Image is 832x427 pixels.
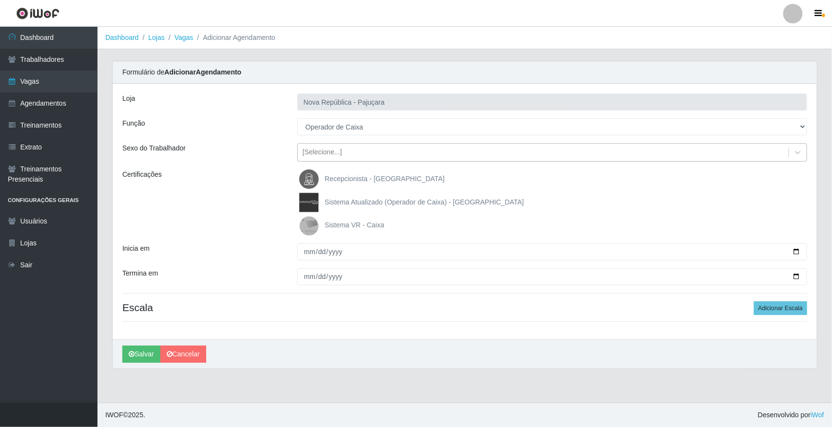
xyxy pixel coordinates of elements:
[122,346,160,363] button: Salvar
[193,33,275,43] li: Adicionar Agendamento
[113,61,817,84] div: Formulário de
[122,118,145,129] label: Função
[303,148,342,158] div: [Selecione...]
[299,169,323,189] img: Recepcionista - Nova República
[122,243,150,254] label: Inicia em
[299,216,323,236] img: Sistema VR - Caixa
[148,34,164,41] a: Lojas
[160,346,206,363] a: Cancelar
[174,34,193,41] a: Vagas
[754,301,807,315] button: Adicionar Escala
[325,175,445,183] span: Recepcionista - [GEOGRAPHIC_DATA]
[122,169,162,180] label: Certificações
[122,268,158,278] label: Termina em
[122,301,807,314] h4: Escala
[811,411,824,419] a: iWof
[299,193,323,212] img: Sistema Atualizado (Operador de Caixa) - Nova Republica
[297,268,807,285] input: 00/00/0000
[122,93,135,104] label: Loja
[105,411,123,419] span: IWOF
[16,7,59,19] img: CoreUI Logo
[105,34,139,41] a: Dashboard
[164,68,241,76] strong: Adicionar Agendamento
[325,222,384,229] span: Sistema VR - Caixa
[325,198,524,206] span: Sistema Atualizado (Operador de Caixa) - [GEOGRAPHIC_DATA]
[758,410,824,420] span: Desenvolvido por
[297,243,807,260] input: 00/00/0000
[97,27,832,49] nav: breadcrumb
[122,143,186,153] label: Sexo do Trabalhador
[105,410,145,420] span: © 2025 .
